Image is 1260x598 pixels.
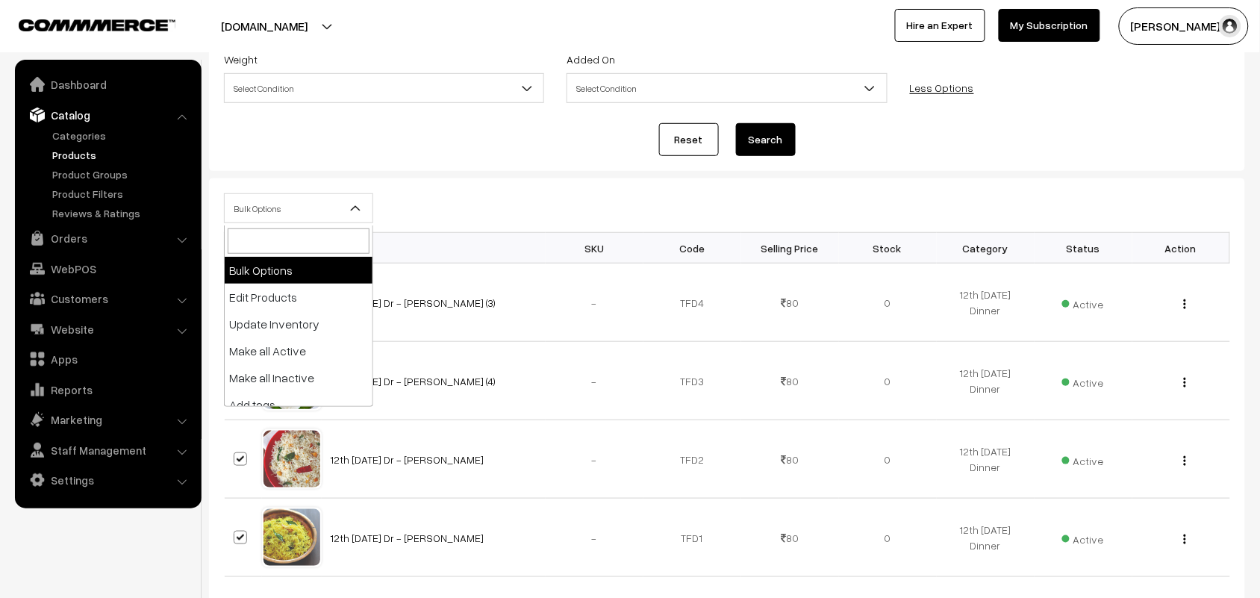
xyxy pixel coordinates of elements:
[1184,456,1186,466] img: Menu
[643,233,741,264] th: Code
[225,337,372,364] li: Make all Active
[839,342,937,420] td: 0
[546,420,643,499] td: -
[1219,15,1241,37] img: user
[546,342,643,420] td: -
[1062,371,1104,390] span: Active
[49,147,196,163] a: Products
[225,311,372,337] li: Update Inventory
[741,499,839,577] td: 80
[546,233,643,264] th: SKU
[331,532,484,544] a: 12th [DATE] Dr - [PERSON_NAME]
[643,420,741,499] td: TFD2
[19,255,196,282] a: WebPOS
[736,123,796,156] button: Search
[1184,378,1186,387] img: Menu
[49,166,196,182] a: Product Groups
[19,316,196,343] a: Website
[937,233,1035,264] th: Category
[19,437,196,464] a: Staff Management
[839,233,937,264] th: Stock
[19,467,196,493] a: Settings
[567,73,887,103] span: Select Condition
[741,342,839,420] td: 80
[19,19,175,31] img: COMMMERCE
[895,9,985,42] a: Hire an Expert
[19,285,196,312] a: Customers
[659,123,719,156] a: Reset
[643,264,741,342] td: TFD4
[19,225,196,252] a: Orders
[19,15,149,33] a: COMMMERCE
[1184,299,1186,309] img: Menu
[322,233,546,264] th: Name
[225,196,372,222] span: Bulk Options
[839,499,937,577] td: 0
[331,453,484,466] a: 12th [DATE] Dr - [PERSON_NAME]
[225,75,543,102] span: Select Condition
[225,284,372,311] li: Edit Products
[1119,7,1249,45] button: [PERSON_NAME] s…
[839,420,937,499] td: 0
[937,342,1035,420] td: 12th [DATE] Dinner
[19,346,196,373] a: Apps
[1062,528,1104,547] span: Active
[49,205,196,221] a: Reviews & Ratings
[937,499,1035,577] td: 12th [DATE] Dinner
[643,499,741,577] td: TFD1
[567,52,615,67] label: Added On
[49,186,196,202] a: Product Filters
[839,264,937,342] td: 0
[1062,293,1104,312] span: Active
[331,375,496,387] a: 12th [DATE] Dr - [PERSON_NAME] (4)
[999,9,1100,42] a: My Subscription
[567,75,886,102] span: Select Condition
[19,102,196,128] a: Catalog
[546,499,643,577] td: -
[937,264,1035,342] td: 12th [DATE] Dinner
[741,420,839,499] td: 80
[224,52,258,67] label: Weight
[910,81,974,94] a: Less Options
[1132,233,1230,264] th: Action
[331,296,496,309] a: 12th [DATE] Dr - [PERSON_NAME] (3)
[169,7,360,45] button: [DOMAIN_NAME]
[741,264,839,342] td: 80
[49,128,196,143] a: Categories
[937,420,1035,499] td: 12th [DATE] Dinner
[225,257,372,284] li: Bulk Options
[19,376,196,403] a: Reports
[1184,535,1186,544] img: Menu
[19,406,196,433] a: Marketing
[225,391,372,418] li: Add tags
[19,71,196,98] a: Dashboard
[224,193,373,223] span: Bulk Options
[224,73,544,103] span: Select Condition
[546,264,643,342] td: -
[225,364,372,391] li: Make all Inactive
[1035,233,1132,264] th: Status
[1062,449,1104,469] span: Active
[643,342,741,420] td: TFD3
[741,233,839,264] th: Selling Price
